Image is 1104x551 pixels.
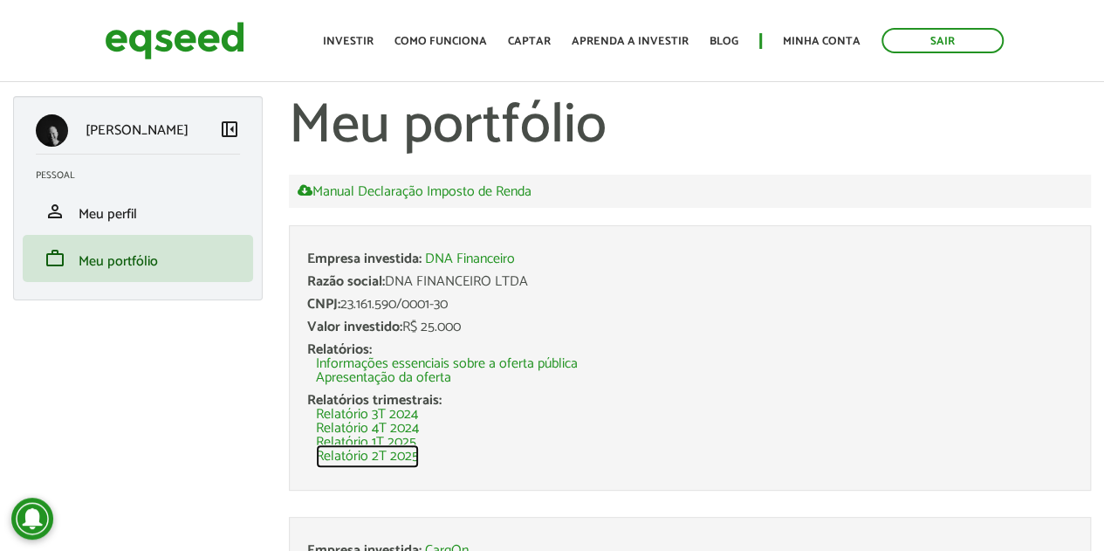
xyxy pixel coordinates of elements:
[307,247,422,271] span: Empresa investida:
[23,235,253,282] li: Meu portfólio
[881,28,1004,53] a: Sair
[307,298,1073,312] div: 23.161.590/0001-30
[307,275,1073,289] div: DNA FINANCEIRO LTDA
[45,201,65,222] span: person
[316,371,451,385] a: Apresentação da oferta
[316,408,418,422] a: Relatório 3T 2024
[316,422,419,436] a: Relatório 4T 2024
[572,36,689,47] a: Aprenda a investir
[316,450,419,464] a: Relatório 2T 2025
[783,36,861,47] a: Minha conta
[316,436,416,450] a: Relatório 1T 2025
[79,203,137,226] span: Meu perfil
[289,96,1091,157] h1: Meu portfólio
[307,389,442,412] span: Relatórios trimestrais:
[36,170,253,181] h2: Pessoal
[316,357,578,371] a: Informações essenciais sobre a oferta pública
[86,122,189,139] p: [PERSON_NAME]
[710,36,738,47] a: Blog
[307,270,385,293] span: Razão social:
[307,293,340,316] span: CNPJ:
[79,250,158,273] span: Meu portfólio
[298,183,531,199] a: Manual Declaração Imposto de Renda
[307,320,1073,334] div: R$ 25.000
[394,36,487,47] a: Como funciona
[36,248,240,269] a: workMeu portfólio
[307,315,402,339] span: Valor investido:
[105,17,244,64] img: EqSeed
[307,338,372,362] span: Relatórios:
[323,36,374,47] a: Investir
[508,36,551,47] a: Captar
[219,119,240,140] span: left_panel_close
[425,252,515,266] a: DNA Financeiro
[45,248,65,269] span: work
[23,188,253,235] li: Meu perfil
[36,201,240,222] a: personMeu perfil
[219,119,240,143] a: Colapsar menu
